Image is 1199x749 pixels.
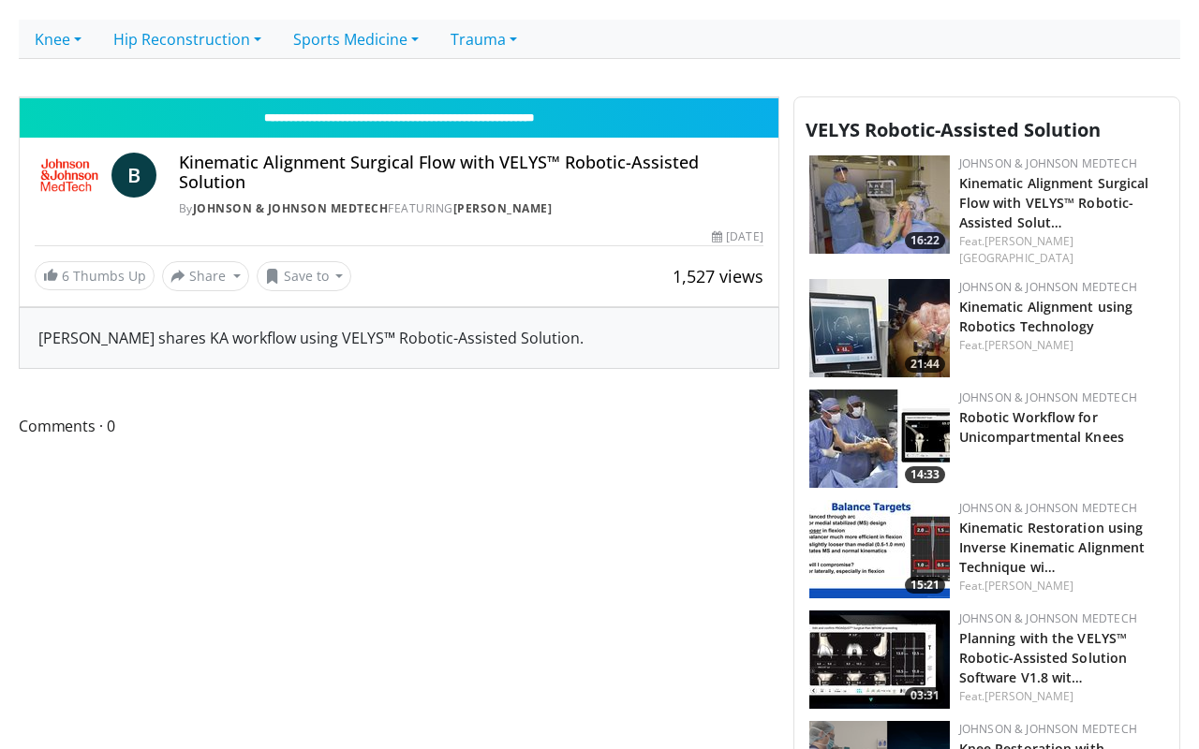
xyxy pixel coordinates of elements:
a: Knee [19,20,97,59]
a: Trauma [435,20,533,59]
a: Kinematic Alignment using Robotics Technology [959,298,1133,335]
div: [PERSON_NAME] shares KA workflow using VELYS™ Robotic-Assisted Solution. [20,308,778,368]
span: VELYS Robotic-Assisted Solution [806,117,1101,142]
button: Save to [257,261,352,291]
a: Hip Reconstruction [97,20,277,59]
a: [PERSON_NAME] [984,578,1073,594]
span: 21:44 [905,356,945,373]
img: Johnson & Johnson MedTech [35,153,104,198]
a: [PERSON_NAME] [453,200,553,216]
video-js: Video Player [20,97,778,98]
a: [PERSON_NAME][GEOGRAPHIC_DATA] [959,233,1074,266]
a: 15:21 [809,500,950,598]
span: Comments 0 [19,414,779,438]
img: c6830cff-7f4a-4323-a779-485c40836a20.150x105_q85_crop-smart_upscale.jpg [809,389,950,488]
a: Kinematic Alignment Surgical Flow with VELYS™ Robotic-Assisted Solut… [959,174,1149,231]
a: 21:44 [809,279,950,377]
a: Johnson & Johnson MedTech [959,610,1137,626]
a: Johnson & Johnson MedTech [959,389,1137,405]
a: B [111,153,156,198]
a: 6 Thumbs Up [35,261,155,290]
a: Johnson & Johnson MedTech [959,279,1137,295]
div: Feat. [959,578,1164,595]
div: By FEATURING [179,200,763,217]
img: 85482610-0380-4aae-aa4a-4a9be0c1a4f1.150x105_q85_crop-smart_upscale.jpg [809,279,950,377]
span: 6 [62,267,69,285]
a: [PERSON_NAME] [984,688,1073,704]
a: Planning with the VELYS™ Robotic-Assisted Solution Software V1.8 wit… [959,629,1128,686]
div: Feat. [959,688,1164,705]
div: [DATE] [712,228,762,245]
h4: Kinematic Alignment Surgical Flow with VELYS™ Robotic-Assisted Solution [179,153,763,193]
span: 03:31 [905,687,945,704]
a: 03:31 [809,610,950,709]
a: Johnson & Johnson MedTech [959,721,1137,737]
img: c3704768-32c2-46ef-8634-98aedd80a818.150x105_q85_crop-smart_upscale.jpg [809,500,950,598]
a: [PERSON_NAME] [984,337,1073,353]
a: Sports Medicine [277,20,435,59]
span: 1,527 views [673,265,763,287]
div: Feat. [959,337,1164,354]
div: Feat. [959,233,1164,267]
span: 16:22 [905,232,945,249]
a: 14:33 [809,389,950,488]
a: Johnson & Johnson MedTech [193,200,389,216]
span: 14:33 [905,466,945,483]
a: 16:22 [809,155,950,254]
a: Kinematic Restoration using Inverse Kinematic Alignment Technique wi… [959,519,1146,576]
a: Robotic Workflow for Unicompartmental Knees [959,408,1124,446]
span: 15:21 [905,577,945,594]
button: Share [162,261,249,291]
img: 22b3d5e8-ada8-4647-84b0-4312b2f66353.150x105_q85_crop-smart_upscale.jpg [809,155,950,254]
a: Johnson & Johnson MedTech [959,500,1137,516]
a: Johnson & Johnson MedTech [959,155,1137,171]
img: 03645a01-2c96-4821-a897-65d5b8c84622.150x105_q85_crop-smart_upscale.jpg [809,610,950,709]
